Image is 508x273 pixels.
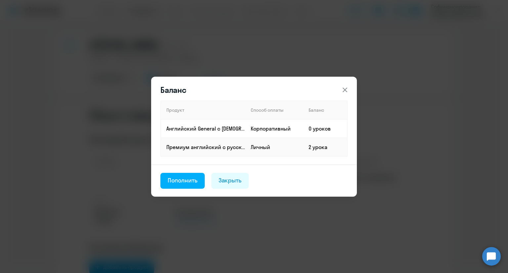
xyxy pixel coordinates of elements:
[303,101,347,119] th: Баланс
[245,119,303,138] td: Корпоративный
[303,138,347,156] td: 2 урока
[166,125,245,132] p: Английский General с [DEMOGRAPHIC_DATA] преподавателем
[166,143,245,151] p: Премиум английский с русскоговорящим преподавателем
[168,176,197,185] div: Пополнить
[160,173,205,189] button: Пополнить
[303,119,347,138] td: 0 уроков
[151,85,357,95] header: Баланс
[211,173,249,189] button: Закрыть
[245,101,303,119] th: Способ оплаты
[245,138,303,156] td: Личный
[219,176,242,185] div: Закрыть
[161,101,245,119] th: Продукт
